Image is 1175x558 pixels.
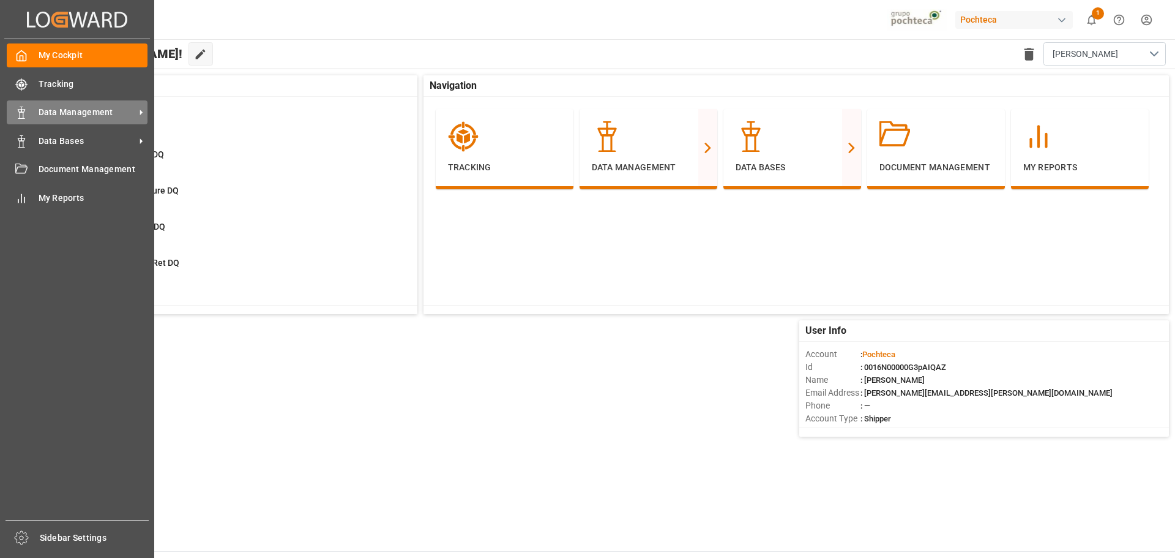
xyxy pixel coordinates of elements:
a: Tracking [7,72,147,96]
span: My Cockpit [39,49,148,62]
span: Id [805,361,860,374]
p: Tracking [448,161,561,174]
span: User Info [805,323,846,338]
span: My Reports [39,192,148,205]
span: Document Management [39,163,148,176]
span: Account [805,348,860,361]
a: 3Missing Departure DQDetails PO [63,184,402,210]
span: Data Bases [39,135,135,148]
span: Name [805,374,860,386]
span: : [860,350,895,359]
span: : [PERSON_NAME][EMAIL_ADDRESS][PERSON_NAME][DOMAIN_NAME] [860,388,1113,398]
a: My Cockpit [7,43,147,67]
span: Phone [805,399,860,412]
button: Pochteca [955,8,1078,31]
span: 1 [1092,7,1104,20]
span: Pochteca [862,350,895,359]
a: Document Management [7,157,147,181]
span: : [PERSON_NAME] [860,375,925,385]
span: Email Address [805,386,860,399]
span: : 0016N00000G3pAIQAZ [860,363,946,372]
p: Document Management [879,161,993,174]
p: Data Bases [736,161,849,174]
span: : Shipper [860,414,891,423]
button: show 1 new notifications [1078,6,1105,34]
p: My Reports [1023,161,1136,174]
span: Sidebar Settings [40,532,149,545]
button: Help Center [1105,6,1133,34]
span: Data Management [39,106,135,119]
div: Pochteca [955,11,1073,29]
span: Account Type [805,412,860,425]
span: Tracking [39,78,148,91]
a: 63In Progress DQDetails PO [63,112,402,138]
span: Hello [PERSON_NAME]! [51,42,182,66]
a: 41New Creations DQDetails PO [63,148,402,174]
span: : — [860,401,870,410]
a: 13Missing Empty Ret DQDetails PO [63,257,402,282]
a: My Reports [7,186,147,209]
button: open menu [1043,42,1166,66]
span: [PERSON_NAME] [1053,48,1118,61]
span: Navigation [430,78,477,93]
p: Data Management [592,161,705,174]
a: 13Missing ATD [63,293,402,319]
a: 9Missing Arrival DQDetails PO [63,221,402,246]
img: pochtecaImg.jpg_1689854062.jpg [887,9,947,31]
